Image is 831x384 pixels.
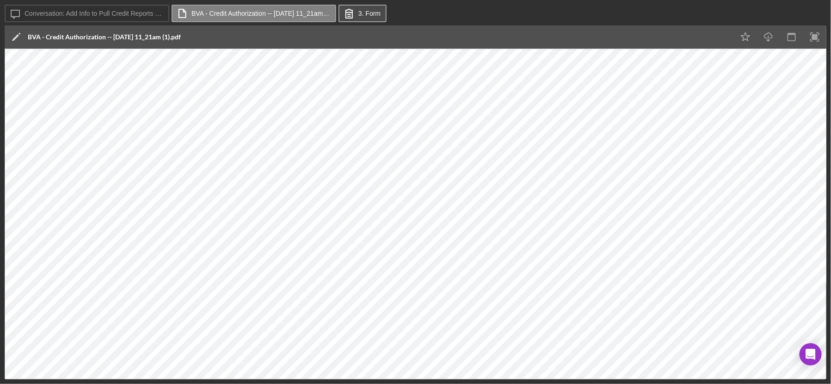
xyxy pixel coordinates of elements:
[5,5,169,22] button: Conversation: Add Info to Pull Credit Reports (Lending A.)
[358,10,381,17] label: 3. Form
[800,343,822,365] div: Open Intercom Messenger
[339,5,387,22] button: 3. Form
[172,5,336,22] button: BVA - Credit Authorization -- [DATE] 11_21am (1).pdf
[191,10,330,17] label: BVA - Credit Authorization -- [DATE] 11_21am (1).pdf
[25,10,163,17] label: Conversation: Add Info to Pull Credit Reports (Lending A.)
[28,33,181,41] div: BVA - Credit Authorization -- [DATE] 11_21am (1).pdf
